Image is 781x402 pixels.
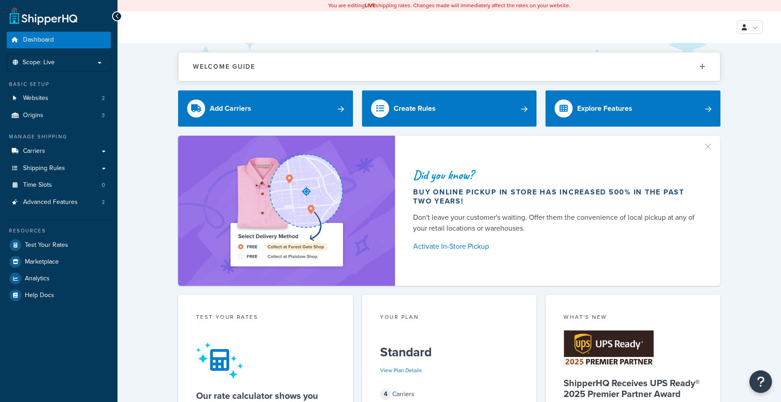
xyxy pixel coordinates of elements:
[413,240,699,253] a: Activate In-Store Pickup
[25,241,68,249] span: Test Your Rates
[25,258,59,266] span: Marketplace
[7,90,111,107] a: Websites2
[749,370,772,393] button: Open Resource Center
[23,59,55,66] span: Scope: Live
[23,112,43,119] span: Origins
[7,80,111,88] div: Basic Setup
[380,313,519,323] div: Your Plan
[196,313,335,323] div: Test your rates
[564,378,702,399] h5: ShipperHQ Receives UPS Ready® 2025 Premier Partner Award
[380,366,422,374] a: View Plan Details
[23,36,54,44] span: Dashboard
[7,287,111,303] a: Help Docs
[23,199,78,206] span: Advanced Features
[380,389,391,400] span: 4
[178,90,353,127] a: Add Carriers
[7,254,111,270] a: Marketplace
[179,52,720,81] button: Welcome Guide
[7,270,111,287] a: Analytics
[7,107,111,124] a: Origins3
[7,143,111,160] a: Carriers
[564,313,702,323] div: What's New
[413,212,699,234] div: Don't leave your customer's waiting. Offer them the convenience of local pickup at any of your re...
[413,169,699,181] div: Did you know?
[102,199,105,206] span: 2
[7,194,111,211] li: Advanced Features
[210,102,251,115] div: Add Carriers
[7,237,111,253] a: Test Your Rates
[413,188,699,206] div: Buy online pickup in store has increased 500% in the past two years!
[102,95,105,102] span: 2
[23,95,48,102] span: Websites
[380,345,519,359] h5: Standard
[205,149,368,272] img: ad-shirt-map-b0359fc47e01cab431d101c4b569394f6a03f54285957d908178d52f29eb9668.png
[102,181,105,189] span: 0
[23,181,52,189] span: Time Slots
[193,63,255,70] h2: Welcome Guide
[7,227,111,235] div: Resources
[546,90,720,127] a: Explore Features
[7,133,111,141] div: Manage Shipping
[25,292,54,299] span: Help Docs
[394,102,436,115] div: Create Rules
[365,1,376,9] b: LIVE
[380,388,519,401] div: Carriers
[7,177,111,194] li: Time Slots
[7,32,111,48] a: Dashboard
[23,165,65,172] span: Shipping Rules
[7,194,111,211] a: Advanced Features2
[577,102,632,115] div: Explore Features
[23,147,45,155] span: Carriers
[7,107,111,124] li: Origins
[7,177,111,194] a: Time Slots0
[102,112,105,119] span: 3
[7,160,111,177] a: Shipping Rules
[362,90,537,127] a: Create Rules
[7,90,111,107] li: Websites
[25,275,50,283] span: Analytics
